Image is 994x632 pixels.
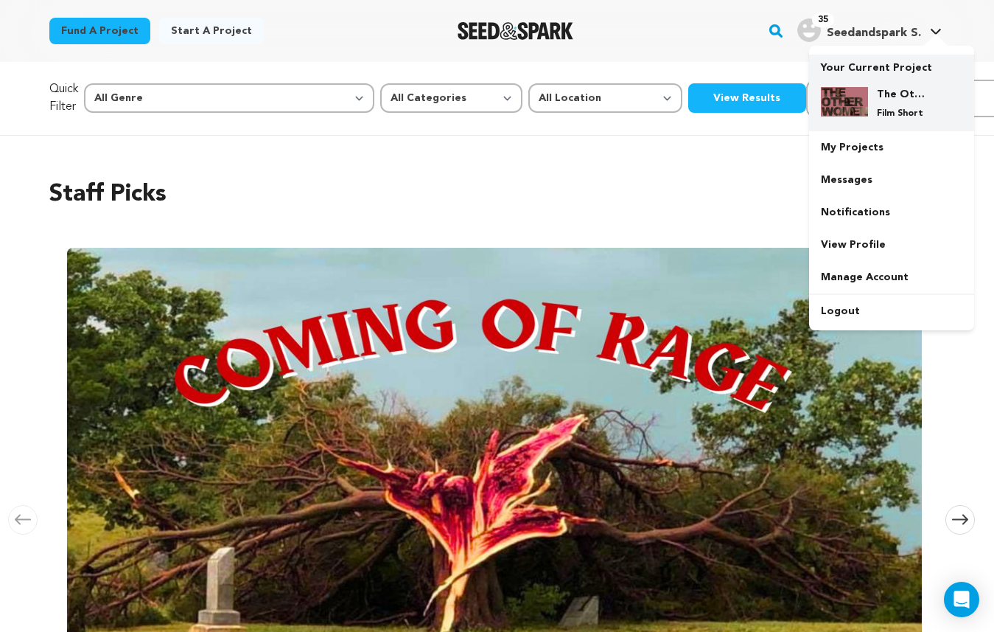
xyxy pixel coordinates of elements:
a: Messages [809,164,974,196]
span: Seedandspark S. [827,27,921,39]
img: ec5e345736d3d50a.jpg [821,87,868,117]
button: View Results [688,83,806,113]
a: My Projects [809,131,974,164]
span: 35 [812,13,834,27]
a: Manage Account [809,261,974,294]
a: Seed&Spark Homepage [458,22,573,40]
img: Seed&Spark Logo Dark Mode [458,22,573,40]
a: View Profile [809,229,974,261]
p: Film Short [877,108,930,119]
h2: Staff Picks [49,177,945,212]
a: Start a project [159,18,264,44]
p: Quick Filter [49,80,78,116]
span: Seedandspark S.'s Profile [794,15,945,46]
p: Your Current Project [821,55,962,75]
a: Logout [809,295,974,327]
h4: The Other Women [877,87,930,102]
img: user.png [797,18,821,42]
a: Your Current Project The Other Women Film Short [821,55,962,131]
a: Notifications [809,196,974,229]
a: Seedandspark S.'s Profile [794,15,945,42]
div: Open Intercom Messenger [944,582,979,617]
div: Seedandspark S.'s Profile [797,18,921,42]
a: Fund a project [49,18,150,44]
